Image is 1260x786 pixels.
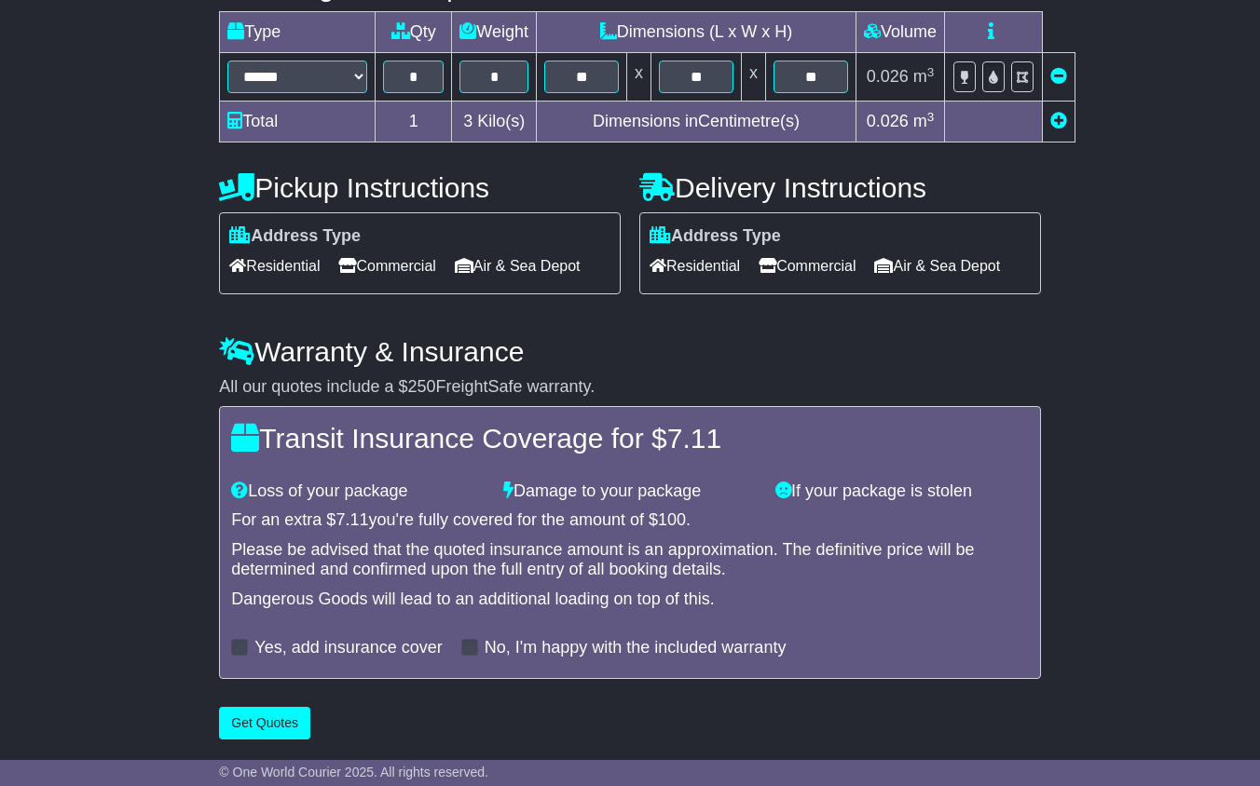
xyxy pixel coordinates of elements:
[1050,112,1067,130] a: Add new item
[254,638,442,658] label: Yes, add insurance cover
[219,707,310,739] button: Get Quotes
[856,12,945,53] td: Volume
[231,423,1028,454] h4: Transit Insurance Coverage for $
[336,510,368,529] span: 7.11
[231,589,1028,610] div: Dangerous Goods will lead to an additional loading on top of this.
[219,377,1040,398] div: All our quotes include a $ FreightSafe warranty.
[766,481,1038,502] div: If your package is stolen
[452,12,537,53] td: Weight
[913,112,935,130] span: m
[759,251,856,280] span: Commercial
[452,102,537,142] td: Kilo(s)
[220,12,376,53] td: Type
[485,638,787,658] label: No, I'm happy with the included warranty
[376,12,452,53] td: Qty
[927,65,935,79] sup: 3
[537,102,856,142] td: Dimensions in Centimetre(s)
[867,67,909,86] span: 0.026
[627,53,651,102] td: x
[222,481,494,502] div: Loss of your package
[219,336,1040,367] h4: Warranty & Insurance
[338,251,435,280] span: Commercial
[927,110,935,124] sup: 3
[913,67,935,86] span: m
[231,510,1028,531] div: For an extra $ you're fully covered for the amount of $ .
[229,226,361,247] label: Address Type
[874,251,1000,280] span: Air & Sea Depot
[494,481,766,502] div: Damage to your package
[219,172,621,203] h4: Pickup Instructions
[463,112,472,130] span: 3
[220,102,376,142] td: Total
[231,540,1028,580] div: Please be advised that the quoted insurance amount is an approximation. The definitive price will...
[1050,67,1067,86] a: Remove this item
[407,377,435,396] span: 250
[639,172,1041,203] h4: Delivery Instructions
[219,765,488,779] span: © One World Courier 2025. All rights reserved.
[455,251,581,280] span: Air & Sea Depot
[229,251,320,280] span: Residential
[742,53,766,102] td: x
[650,226,781,247] label: Address Type
[650,251,740,280] span: Residential
[376,102,452,142] td: 1
[867,112,909,130] span: 0.026
[658,510,686,529] span: 100
[537,12,856,53] td: Dimensions (L x W x H)
[667,423,721,454] span: 7.11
